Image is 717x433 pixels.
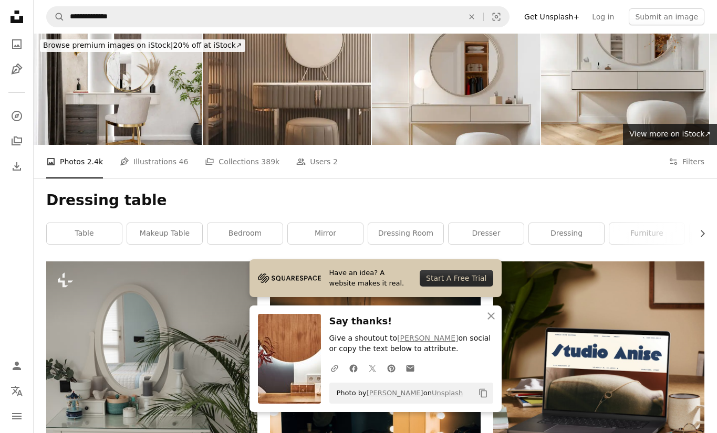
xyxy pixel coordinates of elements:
span: Have an idea? A website makes it real. [329,268,412,289]
button: Menu [6,406,27,427]
button: Visual search [484,7,509,27]
img: file-1705255347840-230a6ab5bca9image [258,270,321,286]
a: Collections [6,131,27,152]
a: Explore [6,105,27,126]
a: bedroom [207,223,283,244]
button: Language [6,381,27,402]
h3: Say thanks! [329,314,493,329]
a: dresser [449,223,524,244]
a: Collections 389k [205,145,279,178]
a: Share on Pinterest [382,357,401,378]
img: Vanity [541,33,709,145]
a: Get Unsplash+ [518,8,586,25]
a: Share on Facebook [344,357,363,378]
button: Clear [460,7,483,27]
a: Users 2 [296,145,338,178]
a: dressing room [368,223,443,244]
img: Vanity [372,33,540,145]
button: Submit an image [629,8,704,25]
img: Beautiful and luxury wooden beige dressing table with a vase of tropical plant and frameless roun... [34,33,202,145]
p: Give a shoutout to on social or copy the text below to attribute. [329,333,493,354]
span: 2 [333,156,338,167]
a: table [47,223,122,244]
span: 389k [261,156,279,167]
a: Unsplash [432,389,463,397]
span: 20% off at iStock ↗ [43,41,242,49]
a: Share on Twitter [363,357,382,378]
a: Share over email [401,357,420,378]
a: dressing [529,223,604,244]
a: [PERSON_NAME] [397,334,458,342]
div: Start A Free Trial [420,270,493,287]
a: furniture [609,223,684,244]
button: Filters [669,145,704,178]
a: [PERSON_NAME] [367,389,423,397]
span: View more on iStock ↗ [629,130,711,138]
span: Photo by on [331,385,463,402]
h1: Dressing table [46,191,704,210]
a: turn-on light white wooden vanity mirror [270,415,481,424]
a: View more on iStock↗ [623,124,717,145]
a: mirror [288,223,363,244]
a: a white dressing table with a mirror and stool [46,415,257,424]
a: Log in [586,8,620,25]
a: Photos [6,34,27,55]
a: Browse premium images on iStock|20% off at iStock↗ [34,33,252,58]
a: makeup table [127,223,202,244]
button: Copy to clipboard [474,384,492,402]
a: Home — Unsplash [6,6,27,29]
span: 46 [179,156,189,167]
form: Find visuals sitewide [46,6,510,27]
span: Browse premium images on iStock | [43,41,173,49]
a: Have an idea? A website makes it real.Start A Free Trial [250,259,502,297]
a: Log in / Sign up [6,355,27,376]
a: Illustrations 46 [120,145,188,178]
a: Illustrations [6,59,27,80]
button: Search Unsplash [47,7,65,27]
a: Download History [6,156,27,177]
img: White marble top, beige vanity dressing table, steel frame round mirror, wardrobe, stool in sunli... [203,33,371,145]
button: scroll list to the right [693,223,704,244]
